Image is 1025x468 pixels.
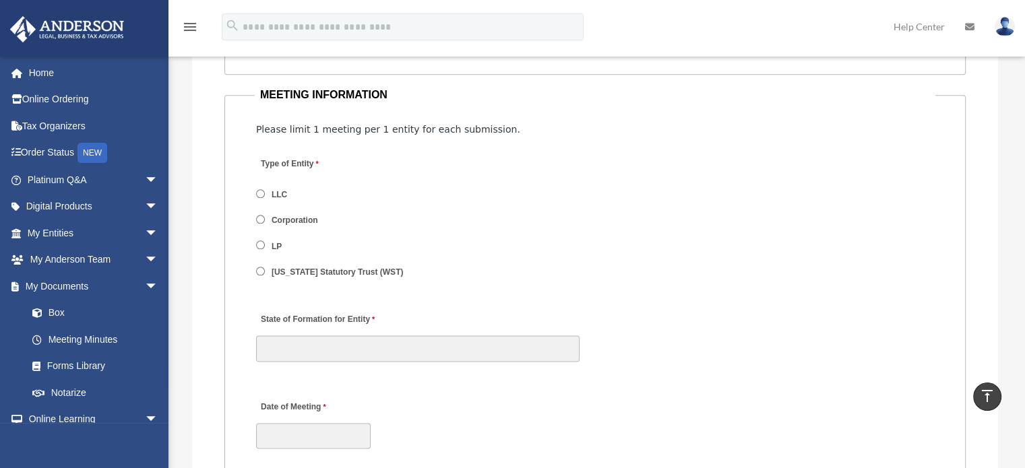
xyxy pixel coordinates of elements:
[268,267,408,279] label: [US_STATE] Statutory Trust (WST)
[995,17,1015,36] img: User Pic
[6,16,128,42] img: Anderson Advisors Platinum Portal
[9,193,179,220] a: Digital Productsarrow_drop_down
[19,326,172,353] a: Meeting Minutes
[268,189,292,201] label: LLC
[9,273,179,300] a: My Documentsarrow_drop_down
[145,273,172,300] span: arrow_drop_down
[256,398,384,416] label: Date of Meeting
[9,112,179,139] a: Tax Organizers
[19,353,179,380] a: Forms Library
[225,18,240,33] i: search
[9,246,179,273] a: My Anderson Teamarrow_drop_down
[9,86,179,113] a: Online Ordering
[268,240,287,253] label: LP
[145,166,172,194] span: arrow_drop_down
[255,86,935,104] legend: MEETING INFORMATION
[77,143,107,163] div: NEW
[182,24,198,35] a: menu
[9,59,179,86] a: Home
[145,193,172,221] span: arrow_drop_down
[182,19,198,35] i: menu
[145,220,172,247] span: arrow_drop_down
[145,406,172,434] span: arrow_drop_down
[9,406,179,433] a: Online Learningarrow_drop_down
[256,156,384,174] label: Type of Entity
[268,215,323,227] label: Corporation
[9,166,179,193] a: Platinum Q&Aarrow_drop_down
[9,220,179,246] a: My Entitiesarrow_drop_down
[19,379,179,406] a: Notarize
[145,246,172,274] span: arrow_drop_down
[256,124,520,135] span: Please limit 1 meeting per 1 entity for each submission.
[979,388,995,404] i: vertical_align_top
[973,382,1001,411] a: vertical_align_top
[256,311,378,329] label: State of Formation for Entity
[19,300,179,327] a: Box
[9,139,179,167] a: Order StatusNEW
